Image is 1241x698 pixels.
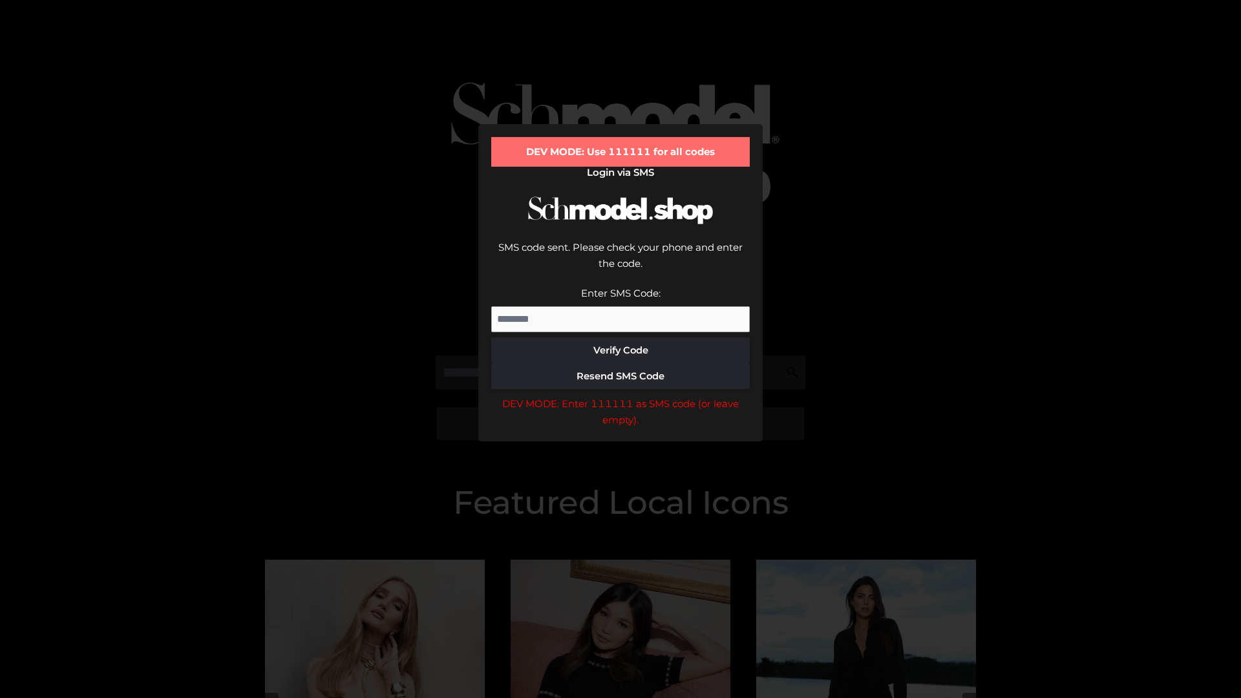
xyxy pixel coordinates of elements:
[491,363,750,389] button: Resend SMS Code
[491,167,750,178] h2: Login via SMS
[491,137,750,167] div: DEV MODE: Use 111111 for all codes
[581,287,661,299] label: Enter SMS Code:
[491,396,750,428] div: DEV MODE: Enter 111111 as SMS code (or leave empty).
[491,337,750,363] button: Verify Code
[524,185,717,236] img: Schmodel Logo
[491,239,750,285] div: SMS code sent. Please check your phone and enter the code.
